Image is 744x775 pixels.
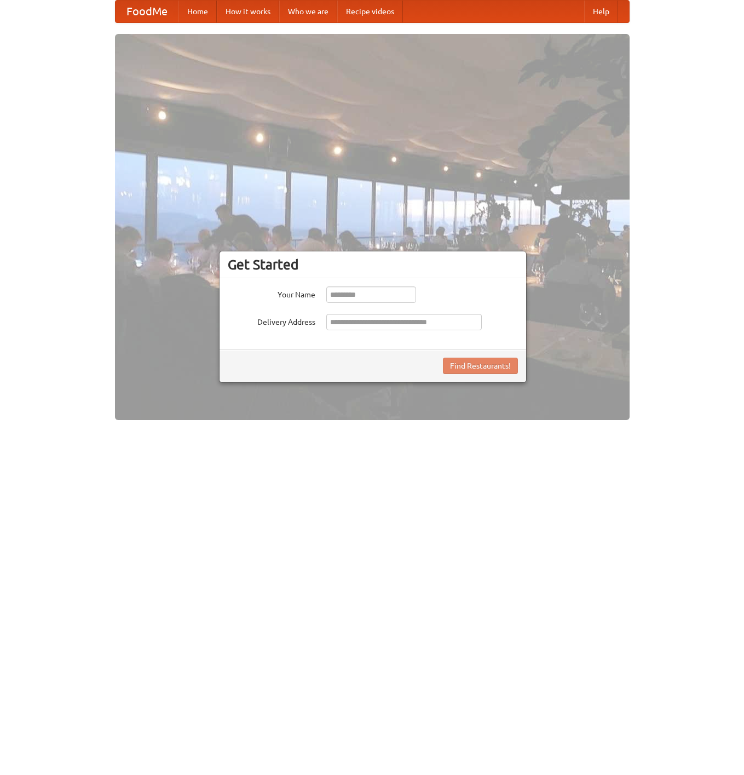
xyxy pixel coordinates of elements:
[228,314,315,328] label: Delivery Address
[116,1,178,22] a: FoodMe
[217,1,279,22] a: How it works
[228,256,518,273] h3: Get Started
[443,358,518,374] button: Find Restaurants!
[584,1,618,22] a: Help
[337,1,403,22] a: Recipe videos
[178,1,217,22] a: Home
[279,1,337,22] a: Who we are
[228,286,315,300] label: Your Name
